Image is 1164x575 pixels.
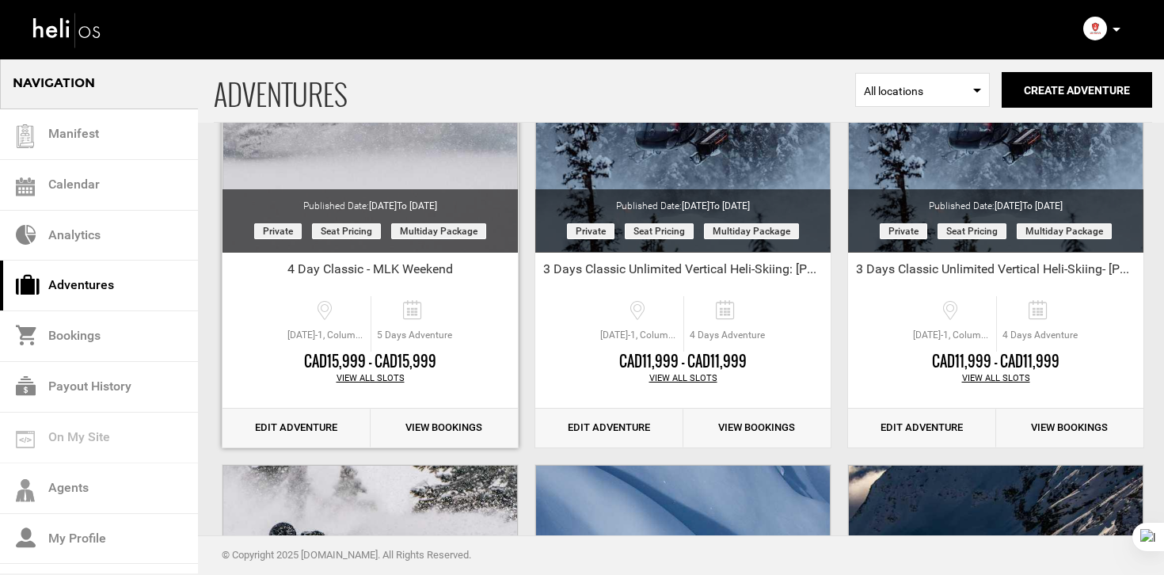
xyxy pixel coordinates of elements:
div: 4 Day Classic - MLK Weekend [223,261,518,284]
span: [DATE]-1, Columbia-Shuswap, [GEOGRAPHIC_DATA] V0A 1H0, [GEOGRAPHIC_DATA] [909,329,996,342]
span: to [DATE] [397,200,437,211]
span: Seat Pricing [938,223,1006,239]
img: heli-logo [32,9,103,51]
div: Published Date: [535,189,831,213]
div: CAD15,999 - CAD15,999 [223,352,518,372]
span: All locations [864,83,981,99]
span: Seat Pricing [312,223,381,239]
a: View Bookings [371,409,519,447]
img: agents-icon.svg [16,479,35,502]
div: CAD11,999 - CAD11,999 [535,352,831,372]
div: 3 Days Classic Unlimited Vertical Heli-Skiing: [PERSON_NAME] [535,261,831,284]
span: to [DATE] [709,200,750,211]
span: 4 Days Adventure [684,329,770,342]
div: Published Date: [848,189,1143,213]
span: ADVENTURES [214,58,855,122]
span: Multiday package [704,223,799,239]
img: on_my_site.svg [16,431,35,448]
img: img_9251f6c852f2d69a6fdc2f2f53e7d310.png [1083,17,1107,40]
span: Private [880,223,927,239]
div: CAD11,999 - CAD11,999 [848,352,1143,372]
span: [DATE] [369,200,437,211]
span: Multiday package [391,223,486,239]
img: calendar.svg [16,177,35,196]
a: Edit Adventure [223,409,371,447]
div: View All Slots [848,372,1143,385]
a: Edit Adventure [535,409,683,447]
span: Private [567,223,614,239]
span: Private [254,223,302,239]
span: Seat Pricing [625,223,694,239]
span: [DATE] [682,200,750,211]
img: guest-list.svg [13,124,37,148]
div: View All Slots [535,372,831,385]
span: 4 Days Adventure [997,329,1083,342]
a: View Bookings [683,409,831,447]
div: Published Date: [223,189,518,213]
a: View Bookings [996,409,1144,447]
span: [DATE] [995,200,1063,211]
span: [DATE]-1, Columbia-Shuswap, [GEOGRAPHIC_DATA] V0A 1H0, [GEOGRAPHIC_DATA] [596,329,683,342]
div: 3 Days Classic Unlimited Vertical Heli-Skiing- [PERSON_NAME] [848,261,1143,284]
span: to [DATE] [1022,200,1063,211]
span: Select box activate [855,73,990,107]
a: Edit Adventure [848,409,996,447]
button: Create Adventure [1002,72,1152,108]
span: 5 Days Adventure [371,329,458,342]
div: View All Slots [223,372,518,385]
span: Multiday package [1017,223,1112,239]
span: [DATE]-1, Columbia-Shuswap, [GEOGRAPHIC_DATA] V0A 1H0, [GEOGRAPHIC_DATA] [283,329,371,342]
